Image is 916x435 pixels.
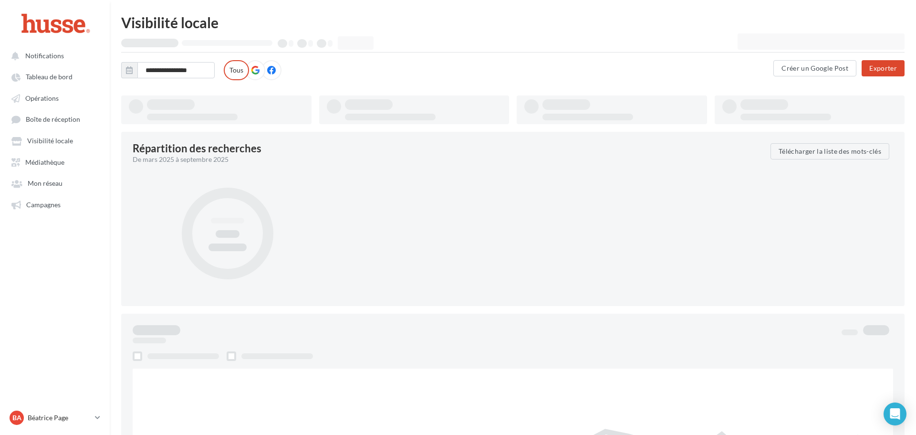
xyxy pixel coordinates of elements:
span: Visibilité locale [27,137,73,145]
span: Tableau de bord [26,73,73,81]
a: Tableau de bord [6,68,104,85]
div: Open Intercom Messenger [884,403,906,425]
a: Mon réseau [6,174,104,191]
div: Répartition des recherches [133,143,261,154]
span: Médiathèque [25,158,64,166]
button: Télécharger la liste des mots-clés [770,143,889,159]
span: Boîte de réception [26,116,80,124]
div: De mars 2025 à septembre 2025 [133,155,763,164]
a: Médiathèque [6,153,104,170]
a: Opérations [6,89,104,106]
button: Notifications [6,47,100,64]
span: Campagnes [26,201,61,209]
button: Créer un Google Post [773,60,856,76]
p: Béatrice Page [28,413,91,423]
span: Opérations [25,94,59,102]
div: Visibilité locale [121,15,905,30]
a: Visibilité locale [6,132,104,149]
a: Ba Béatrice Page [8,409,102,427]
span: Ba [12,413,21,423]
label: Tous [224,60,249,80]
span: Notifications [25,52,64,60]
button: Exporter [862,60,905,76]
a: Boîte de réception [6,110,104,128]
a: Campagnes [6,196,104,213]
span: Mon réseau [28,180,62,188]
